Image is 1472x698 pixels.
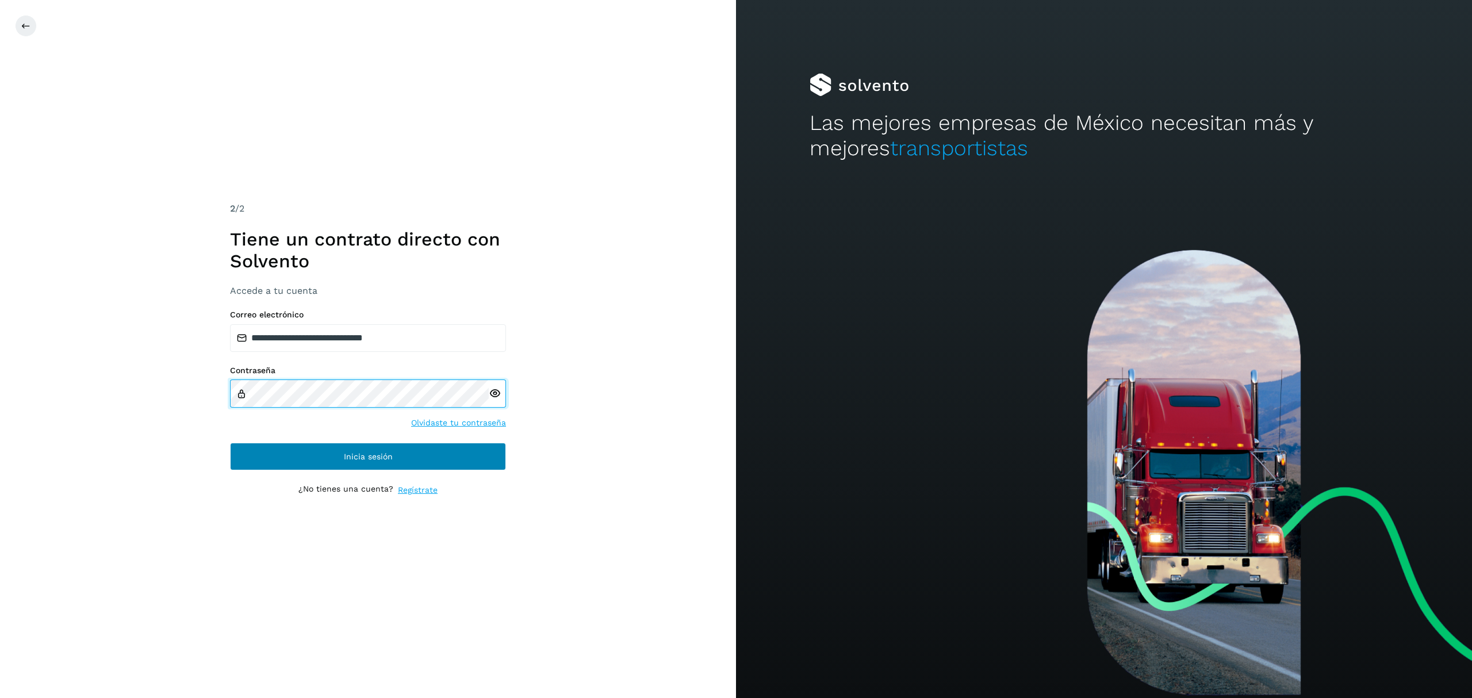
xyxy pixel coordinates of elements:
h2: Las mejores empresas de México necesitan más y mejores [810,110,1398,162]
span: Inicia sesión [344,452,393,461]
button: Inicia sesión [230,443,506,470]
a: Olvidaste tu contraseña [411,417,506,429]
p: ¿No tienes una cuenta? [298,484,393,496]
label: Contraseña [230,366,506,375]
span: transportistas [890,136,1028,160]
div: /2 [230,202,506,216]
a: Regístrate [398,484,438,496]
h3: Accede a tu cuenta [230,285,506,296]
label: Correo electrónico [230,310,506,320]
span: 2 [230,203,235,214]
h1: Tiene un contrato directo con Solvento [230,228,506,273]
